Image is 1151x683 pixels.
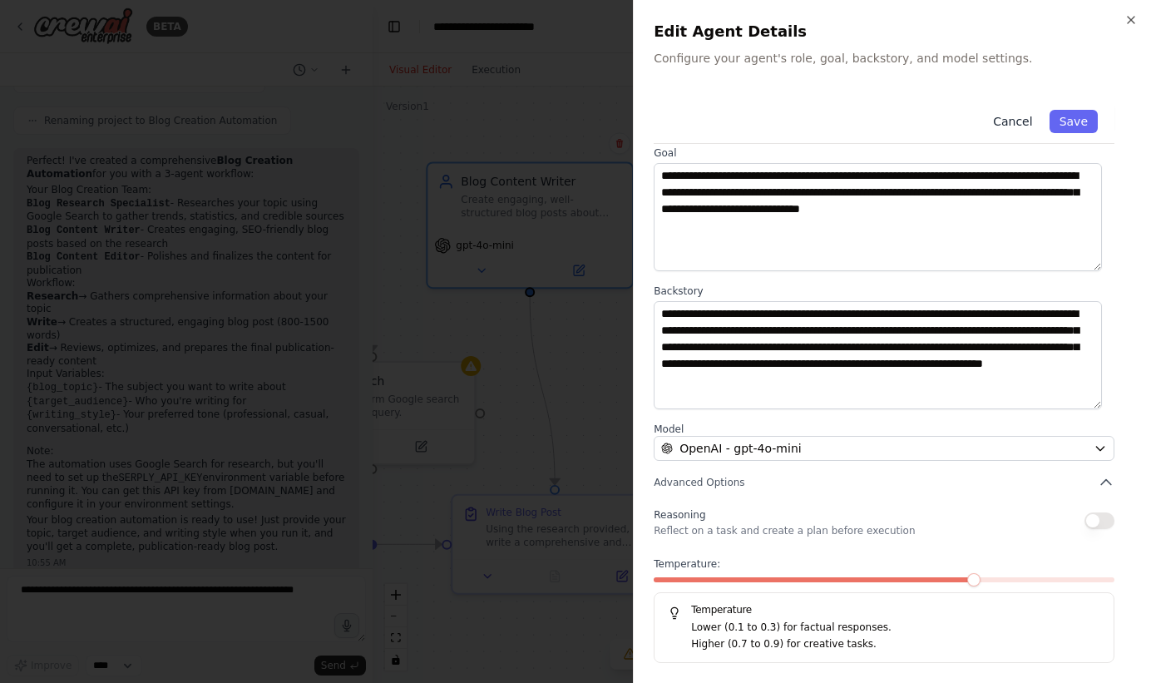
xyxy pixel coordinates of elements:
[983,110,1042,133] button: Cancel
[691,636,1100,653] p: Higher (0.7 to 0.9) for creative tasks.
[654,524,915,537] p: Reflect on a task and create a plan before execution
[668,603,1100,616] h5: Temperature
[654,509,705,521] span: Reasoning
[654,146,1114,160] label: Goal
[654,20,1131,43] h2: Edit Agent Details
[654,476,744,489] span: Advanced Options
[654,285,1114,298] label: Backstory
[1050,110,1098,133] button: Save
[654,50,1131,67] p: Configure your agent's role, goal, backstory, and model settings.
[654,436,1114,461] button: OpenAI - gpt-4o-mini
[654,474,1114,491] button: Advanced Options
[654,423,1114,436] label: Model
[654,557,720,571] span: Temperature:
[691,620,1100,636] p: Lower (0.1 to 0.3) for factual responses.
[679,440,801,457] span: OpenAI - gpt-4o-mini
